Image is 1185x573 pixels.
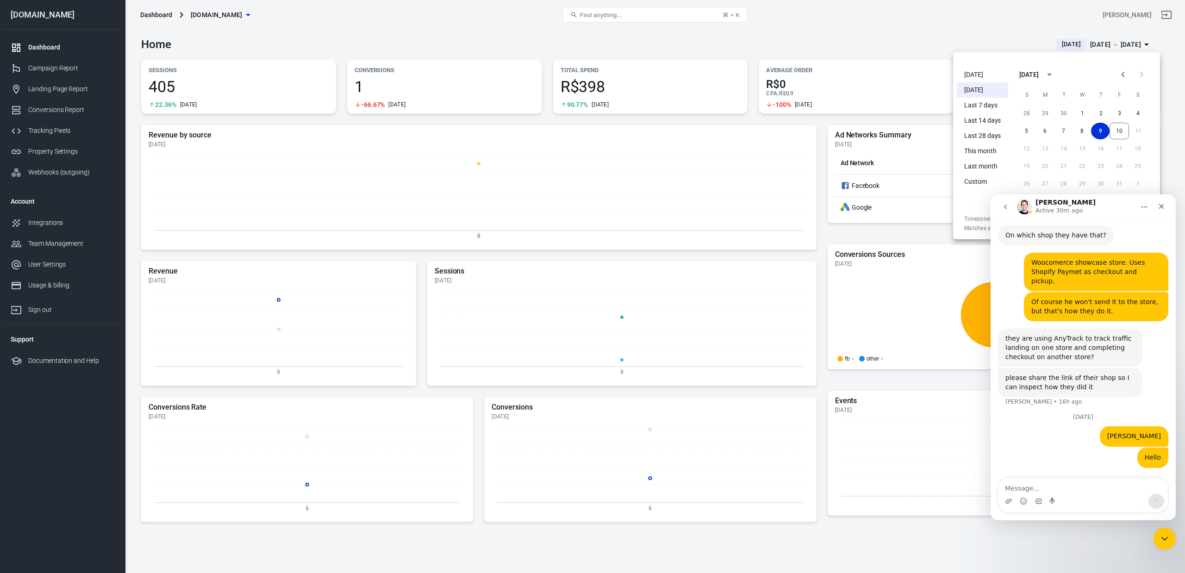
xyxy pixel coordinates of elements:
button: 5 [1017,123,1035,139]
li: Last 14 days [957,113,1008,128]
button: 6 [1035,123,1054,139]
span: Tuesday [1055,86,1072,104]
button: 28 [1017,105,1036,122]
button: Previous month [1114,65,1132,84]
button: 4 [1129,105,1147,122]
span: Wednesday [1074,86,1091,104]
li: Last 7 days [957,98,1008,113]
button: 30 [1054,105,1073,122]
iframe: Intercom live chat [991,194,1176,520]
span: Saturday [1129,86,1146,104]
span: Matches your local time [964,224,1044,232]
button: 10 [1110,123,1129,139]
button: 9 [1091,123,1110,139]
div: [DATE] [1019,70,1039,80]
iframe: Intercom live chat [1154,528,1176,550]
button: 8 [1073,123,1091,139]
span: Thursday [1092,86,1109,104]
li: Custom [957,174,1008,189]
span: Friday [1111,86,1128,104]
li: Last 28 days [957,128,1008,143]
div: Timezone: America/Sao_Paulo [964,215,1044,223]
li: This month [957,143,1008,159]
button: 7 [1054,123,1073,139]
span: Monday [1037,86,1054,104]
li: [DATE] [957,67,1008,82]
button: 3 [1110,105,1129,122]
button: 1 [1073,105,1091,122]
button: 29 [1036,105,1054,122]
button: 2 [1091,105,1110,122]
li: [DATE] [957,82,1008,98]
li: Last month [957,159,1008,174]
button: calendar view is open, switch to year view [1042,67,1057,82]
span: Sunday [1018,86,1035,104]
